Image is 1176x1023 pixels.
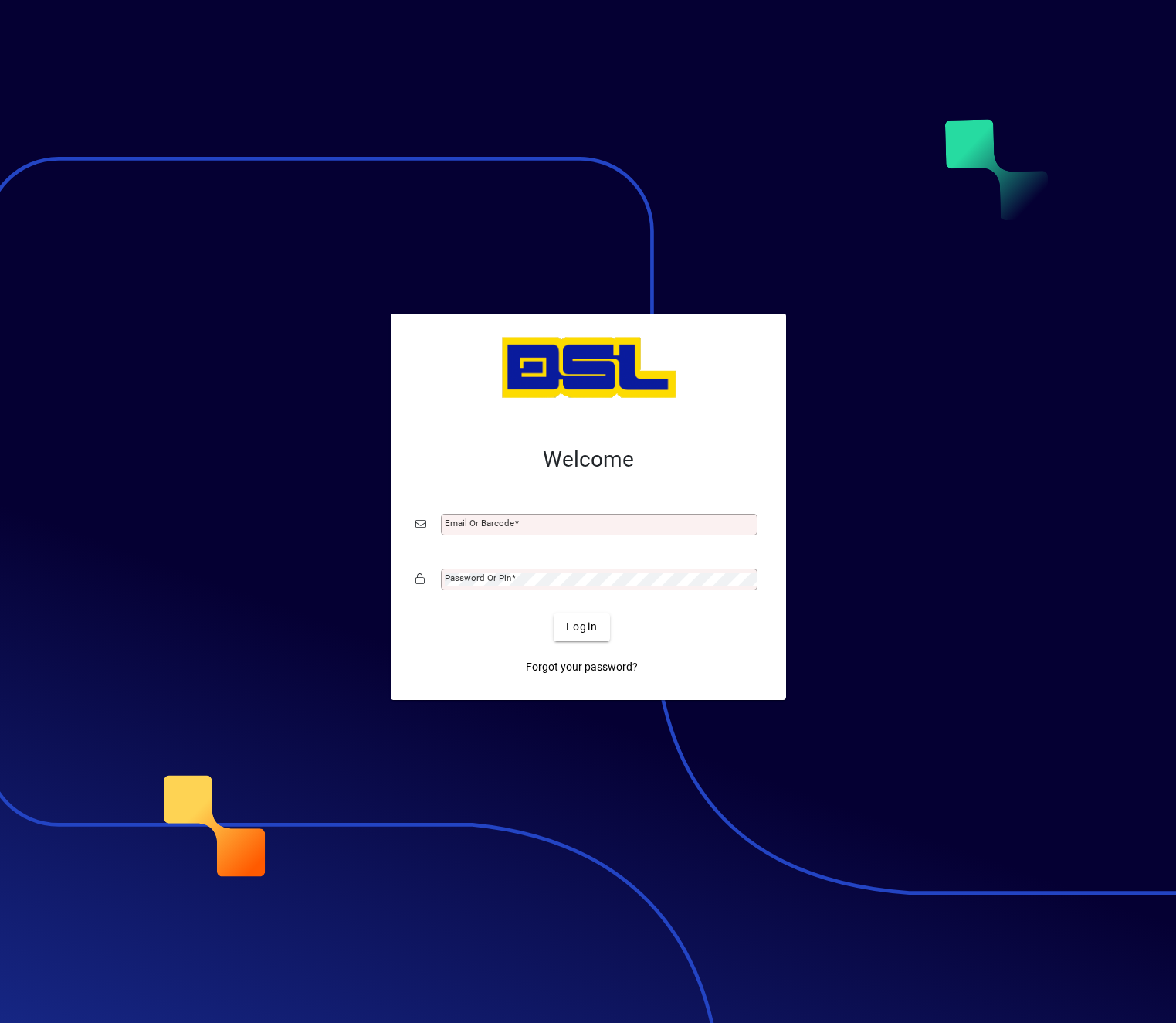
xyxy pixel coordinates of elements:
[566,619,598,635] span: Login
[445,573,511,583] mat-label: Password or Pin
[415,447,761,473] h2: Welcome
[554,613,610,641] button: Login
[526,659,638,675] span: Forgot your password?
[445,518,514,528] mat-label: Email or Barcode
[520,654,644,681] a: Forgot your password?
